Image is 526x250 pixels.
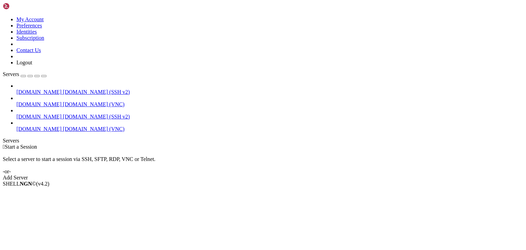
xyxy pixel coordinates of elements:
[16,60,32,65] a: Logout
[63,114,130,120] span: [DOMAIN_NAME] (SSH v2)
[3,138,523,144] div: Servers
[63,101,125,107] span: [DOMAIN_NAME] (VNC)
[16,35,44,41] a: Subscription
[3,144,5,150] span: 
[20,181,32,187] b: NGN
[16,108,523,120] li: [DOMAIN_NAME] [DOMAIN_NAME] (SSH v2)
[16,95,523,108] li: [DOMAIN_NAME] [DOMAIN_NAME] (VNC)
[16,29,37,35] a: Identities
[36,181,50,187] span: 4.2.0
[3,71,19,77] span: Servers
[16,89,523,95] a: [DOMAIN_NAME] [DOMAIN_NAME] (SSH v2)
[3,181,49,187] span: SHELL ©
[16,83,523,95] li: [DOMAIN_NAME] [DOMAIN_NAME] (SSH v2)
[3,175,523,181] div: Add Server
[16,114,523,120] a: [DOMAIN_NAME] [DOMAIN_NAME] (SSH v2)
[16,101,523,108] a: [DOMAIN_NAME] [DOMAIN_NAME] (VNC)
[16,101,62,107] span: [DOMAIN_NAME]
[16,120,523,132] li: [DOMAIN_NAME] [DOMAIN_NAME] (VNC)
[16,114,62,120] span: [DOMAIN_NAME]
[16,16,44,22] a: My Account
[3,71,47,77] a: Servers
[16,23,42,28] a: Preferences
[16,126,523,132] a: [DOMAIN_NAME] [DOMAIN_NAME] (VNC)
[16,47,41,53] a: Contact Us
[16,89,62,95] span: [DOMAIN_NAME]
[3,150,523,175] div: Select a server to start a session via SSH, SFTP, RDP, VNC or Telnet. -or-
[3,3,42,10] img: Shellngn
[63,126,125,132] span: [DOMAIN_NAME] (VNC)
[16,126,62,132] span: [DOMAIN_NAME]
[5,144,37,150] span: Start a Session
[63,89,130,95] span: [DOMAIN_NAME] (SSH v2)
